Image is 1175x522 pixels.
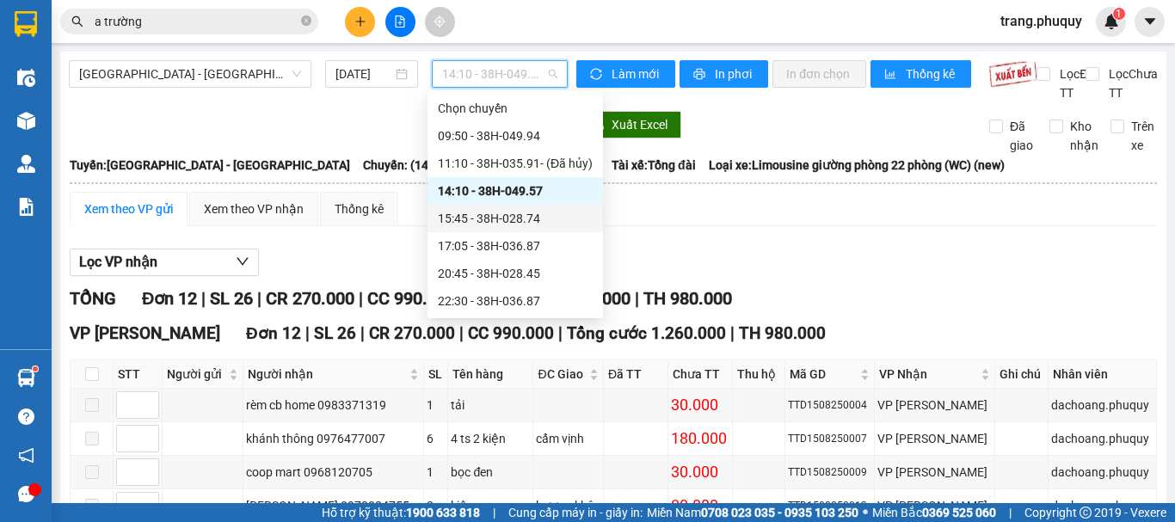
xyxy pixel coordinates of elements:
[427,496,445,515] div: 2
[536,429,600,448] div: cẩm vịnh
[438,292,593,310] div: 22:30 - 38H-036.87
[442,61,557,87] span: 14:10 - 38H-049.57
[1053,64,1098,102] span: Lọc Đã TT
[567,323,726,343] span: Tổng cước 1.260.000
[70,288,116,309] span: TỔNG
[246,396,421,415] div: rèm cb home 0983371319
[863,509,868,516] span: ⚪️
[33,366,38,372] sup: 1
[438,99,593,118] div: Chọn chuyến
[438,181,593,200] div: 14:10 - 38H-049.57
[671,494,729,518] div: 80.000
[612,115,667,134] span: Xuất Excel
[508,503,643,522] span: Cung cấp máy in - giấy in:
[18,486,34,502] span: message
[79,61,301,87] span: Hà Nội - Hà Tĩnh
[788,397,870,414] div: TTD1508250004
[451,496,530,515] div: kiện
[314,323,356,343] span: SL 26
[335,64,392,83] input: 15/08/2025
[79,251,157,273] span: Lọc VP nhận
[363,156,489,175] span: Chuyến: (14:10 [DATE])
[360,323,365,343] span: |
[448,360,533,389] th: Tên hàng
[612,64,661,83] span: Làm mới
[95,12,298,31] input: Tìm tên, số ĐT hoặc mã đơn
[427,396,445,415] div: 1
[558,323,563,343] span: |
[201,288,206,309] span: |
[1051,429,1153,448] div: dachoang.phuquy
[875,456,996,489] td: VP Hà Huy Tập
[301,15,311,26] span: close-circle
[438,154,593,173] div: 11:10 - 38H-035.91 - (Đã hủy)
[354,15,366,28] span: plus
[922,506,996,519] strong: 0369 525 060
[612,156,696,175] span: Tài xế: Tổng đài
[345,7,375,37] button: plus
[428,95,603,122] div: Chọn chuyến
[604,360,668,389] th: Đã TT
[879,365,978,384] span: VP Nhận
[647,503,858,522] span: Miền Nam
[70,158,350,172] b: Tuyến: [GEOGRAPHIC_DATA] - [GEOGRAPHIC_DATA]
[701,506,858,519] strong: 0708 023 035 - 0935 103 250
[305,323,310,343] span: |
[438,126,593,145] div: 09:50 - 38H-049.94
[335,200,384,218] div: Thống kê
[538,365,585,384] span: ĐC Giao
[434,15,446,28] span: aim
[1102,64,1160,102] span: Lọc Chưa TT
[438,236,593,255] div: 17:05 - 38H-036.87
[671,460,729,484] div: 30.000
[427,463,445,482] div: 1
[17,155,35,173] img: warehouse-icon
[246,323,301,343] span: Đơn 12
[1049,360,1157,389] th: Nhân viên
[988,60,1037,88] img: 9k=
[1009,503,1012,522] span: |
[438,209,593,228] div: 15:45 - 38H-028.74
[70,323,220,343] span: VP [PERSON_NAME]
[438,264,593,283] div: 20:45 - 38H-028.45
[872,503,996,522] span: Miền Bắc
[877,429,993,448] div: VP [PERSON_NAME]
[715,64,754,83] span: In phơi
[877,463,993,482] div: VP [PERSON_NAME]
[204,200,304,218] div: Xem theo VP nhận
[1051,463,1153,482] div: dachoang.phuquy
[785,456,874,489] td: TTD1508250009
[733,360,785,389] th: Thu hộ
[246,429,421,448] div: khánh thông 0976477007
[493,503,495,522] span: |
[1003,117,1040,155] span: Đã giao
[257,288,261,309] span: |
[18,447,34,464] span: notification
[788,464,870,481] div: TTD1508250009
[995,360,1048,389] th: Ghi chú
[17,69,35,87] img: warehouse-icon
[536,496,600,515] div: hương khê
[1051,396,1153,415] div: dachoang.phuquy
[236,255,249,268] span: down
[15,11,37,37] img: logo-vxr
[790,365,856,384] span: Mã GD
[1116,8,1122,20] span: 1
[451,463,530,482] div: bọc đen
[70,249,259,276] button: Lọc VP nhận
[870,60,971,88] button: bar-chartThống kê
[643,288,732,309] span: TH 980.000
[114,360,163,389] th: STT
[739,323,826,343] span: TH 980.000
[987,10,1096,32] span: trang.phuquy
[425,7,455,37] button: aim
[709,156,1005,175] span: Loại xe: Limousine giường phòng 22 phòng (WC) (new)
[246,496,421,515] div: [PERSON_NAME] 0978084755
[71,15,83,28] span: search
[788,498,870,514] div: TTD1508250013
[468,323,554,343] span: CC 990.000
[576,60,675,88] button: syncLàm mới
[788,431,870,447] div: TTD1508250007
[17,198,35,216] img: solution-icon
[772,60,866,88] button: In đơn chọn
